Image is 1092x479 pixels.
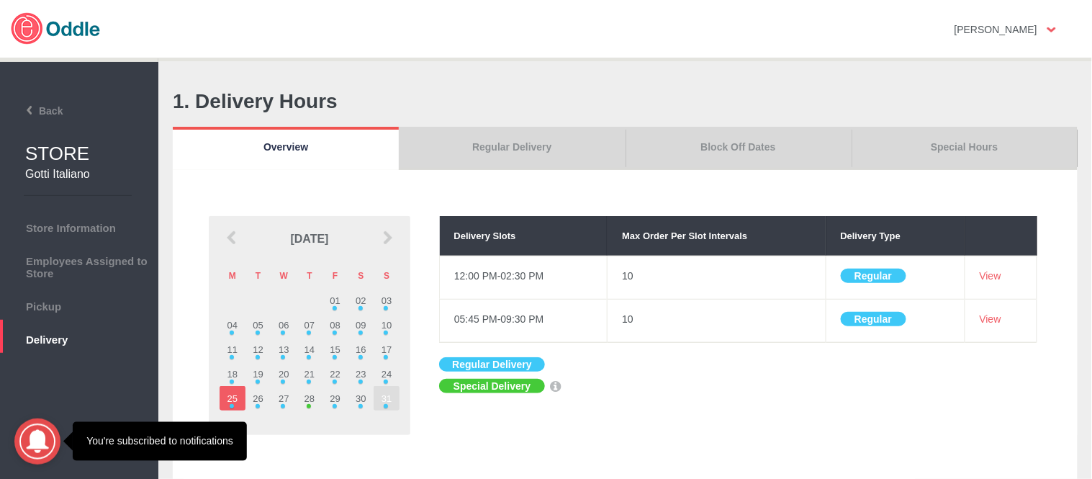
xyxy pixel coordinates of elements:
a: Block Off Dates [626,127,852,170]
td: 22 [322,362,348,386]
th: S [348,264,374,288]
td: 16 [348,337,374,362]
img: prev_arrow.png [225,230,239,245]
span: Employees Assigned to Store [7,251,151,279]
td: 06 [271,313,297,337]
th: T [245,264,271,288]
button: Regular [841,312,906,326]
th: Delivery Slots [440,216,608,256]
td: 15 [322,337,348,362]
td: 25 [220,386,245,411]
td: 31 [374,386,400,411]
td: 13 [271,337,297,362]
td: 27 [271,386,297,411]
strong: [PERSON_NAME] [955,24,1037,35]
td: 01 [322,288,348,313]
th: Delivery Type [826,216,965,256]
td: 30 [348,386,374,411]
button: Regular [841,269,906,283]
th: W [271,264,297,288]
td: 05 [245,313,271,337]
td: 05:45 PM-09:30 PM [440,300,608,343]
td: 14 [297,337,322,362]
th: Max Order Per Slot Intervals [608,216,826,256]
td: 08 [322,313,348,337]
td: 20 [271,362,297,386]
td: 21 [297,362,322,386]
span: Store Information [7,218,151,234]
h1: STORE [25,143,158,165]
td: 23 [348,362,374,386]
th: S [374,264,400,288]
img: next_arrow.png [380,230,394,245]
td: 29 [322,386,348,411]
th: M [220,264,245,288]
span: Pickup [7,297,151,313]
div: You're subscribed to notifications [86,436,233,447]
a: Overview [173,127,399,170]
img: user-option-arrow.png [1047,27,1056,32]
td: 10 [374,313,400,337]
a: View [980,270,1001,282]
button: Regular Delivery [439,357,545,372]
td: 28 [297,386,322,411]
td: 24 [374,362,400,386]
td: 07 [297,313,322,337]
button: Special Delivery [439,379,545,393]
a: View [980,313,1001,325]
a: Special Hours [852,127,1078,170]
th: F [322,264,348,288]
td: 11 [220,337,245,362]
td: 12:00 PM-02:30 PM [440,256,608,300]
td: 26 [245,386,271,411]
td: 10 [608,256,826,300]
h2: Gotti Italiano [25,168,137,181]
span: Back [5,105,63,117]
td: 18 [220,362,245,386]
td: 09 [348,313,374,337]
td: 10 [608,300,826,343]
td: 04 [220,313,245,337]
a: Regular Delivery [399,127,625,170]
td: 03 [374,288,400,313]
td: 02 [348,288,374,313]
span: Delivery [7,330,151,346]
h1: 1. Delivery Hours [173,90,1078,113]
td: [DATE] [244,216,375,261]
th: T [297,264,322,288]
td: 12 [245,337,271,362]
td: 19 [245,362,271,386]
td: 17 [374,337,400,362]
